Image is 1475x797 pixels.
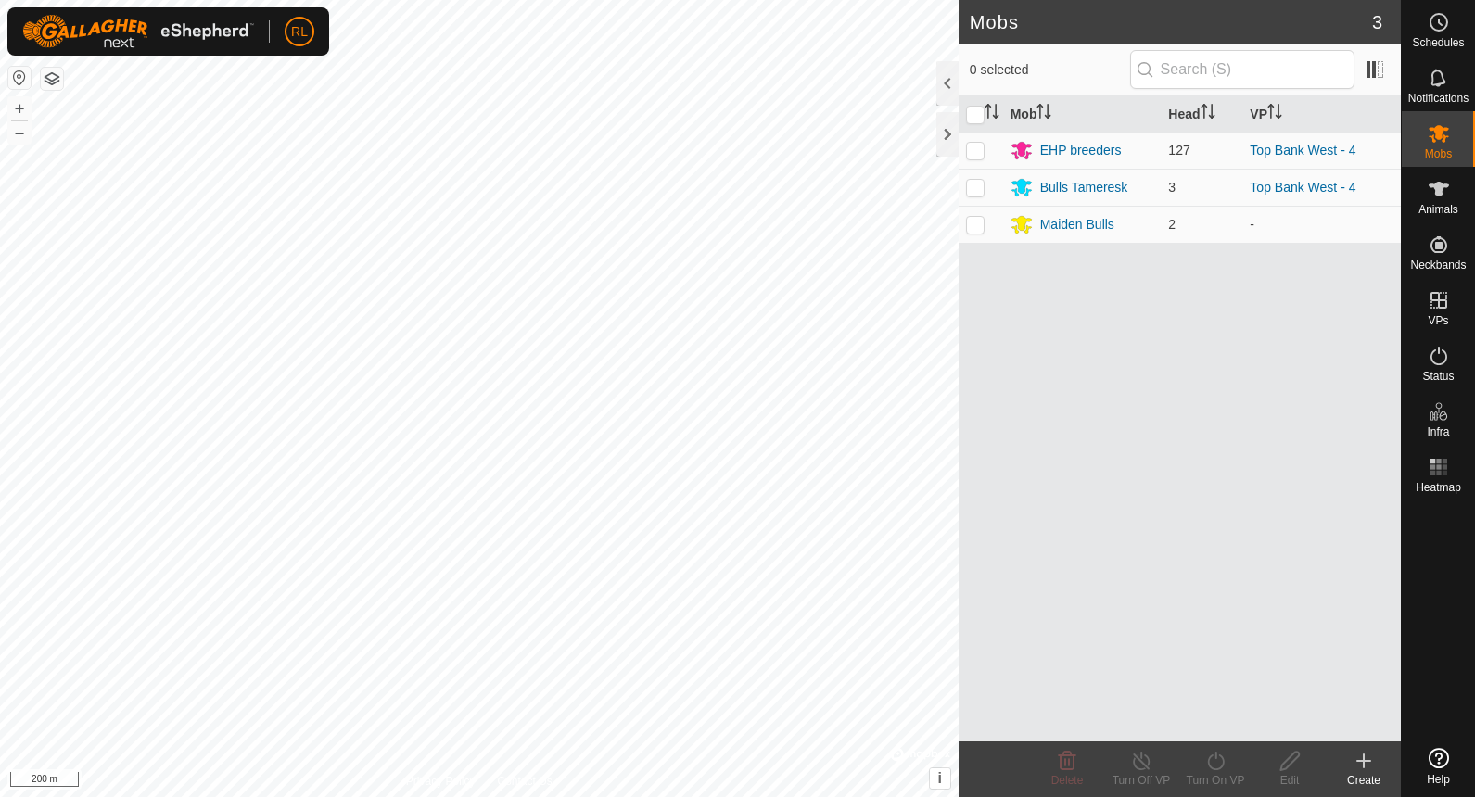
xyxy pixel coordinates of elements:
th: Head [1161,96,1242,133]
p-sorticon: Activate to sort [1267,107,1282,121]
input: Search (S) [1130,50,1354,89]
button: + [8,97,31,120]
div: Create [1327,772,1401,789]
p-sorticon: Activate to sort [985,107,999,121]
div: Edit [1252,772,1327,789]
span: Status [1422,371,1454,382]
span: Help [1427,774,1450,785]
span: 127 [1168,143,1189,158]
button: i [930,768,950,789]
span: Heatmap [1416,482,1461,493]
p-sorticon: Activate to sort [1201,107,1215,121]
span: Mobs [1425,148,1452,159]
span: VPs [1428,315,1448,326]
button: Map Layers [41,68,63,90]
span: Animals [1418,204,1458,215]
h2: Mobs [970,11,1372,33]
th: VP [1242,96,1401,133]
div: Bulls Tameresk [1040,178,1128,197]
a: Contact Us [498,773,553,790]
a: Help [1402,740,1475,792]
a: Top Bank West - 4 [1250,143,1355,158]
a: Top Bank West - 4 [1250,180,1355,195]
button: – [8,121,31,144]
span: i [937,770,941,786]
div: Turn Off VP [1104,772,1178,789]
span: Infra [1427,426,1449,437]
span: Schedules [1412,37,1464,48]
span: 2 [1168,217,1176,232]
span: 3 [1168,180,1176,195]
span: Delete [1051,774,1084,787]
div: Maiden Bulls [1040,215,1114,234]
span: RL [291,22,308,42]
span: Notifications [1408,93,1469,104]
a: Privacy Policy [406,773,476,790]
td: - [1242,206,1401,243]
div: EHP breeders [1040,141,1122,160]
p-sorticon: Activate to sort [1036,107,1051,121]
img: Gallagher Logo [22,15,254,48]
span: 0 selected [970,60,1130,80]
th: Mob [1003,96,1162,133]
span: Neckbands [1410,259,1466,271]
div: Turn On VP [1178,772,1252,789]
span: 3 [1372,8,1382,36]
button: Reset Map [8,67,31,89]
